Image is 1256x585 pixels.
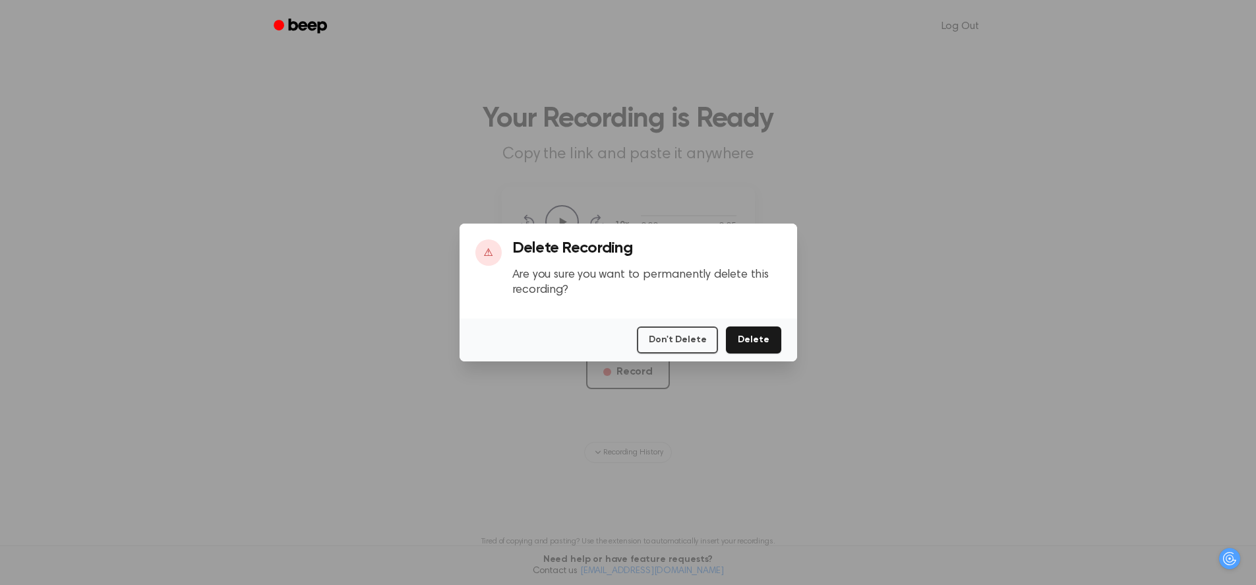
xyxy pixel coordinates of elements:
div: ⚠ [475,239,502,266]
a: Log Out [928,11,992,42]
a: Beep [264,14,339,40]
button: Don't Delete [637,326,718,354]
p: Are you sure you want to permanently delete this recording? [512,268,781,297]
button: Delete [726,326,781,354]
h3: Delete Recording [512,239,781,257]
